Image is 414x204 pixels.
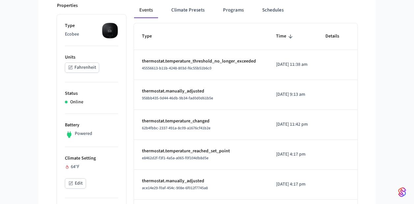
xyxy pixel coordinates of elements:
[75,130,92,137] p: Powered
[325,31,348,41] span: Details
[142,58,261,65] p: thermostat.temperature_threshold_no_longer_exceeded
[398,187,406,197] img: SeamLogoGradient.69752ec5.svg
[65,178,86,189] button: Edit
[276,151,310,158] p: [DATE] 4:17 pm
[142,125,210,131] span: 62b4fbbc-2337-491a-8c09-a1676cf41b2e
[102,22,118,39] img: ecobee_lite_3
[70,99,83,106] p: Online
[57,2,78,9] p: Properties
[142,31,160,41] span: Type
[276,181,310,188] p: [DATE] 4:17 pm
[142,95,213,101] span: 958bb435-0d44-46db-9b34-fad0d0d61b5e
[166,2,210,18] button: Climate Presets
[65,31,118,38] p: Ecobee
[276,31,295,41] span: Time
[65,155,118,162] p: Climate Setting
[134,2,158,18] button: Events
[65,54,118,61] p: Units
[65,22,118,29] p: Type
[142,65,211,71] span: 45556613-b11b-4248-803d-f6c55b51b6c0
[142,155,208,161] span: e8462d2f-f3f1-4a5a-a065-f0f104db8d5e
[142,178,261,185] p: thermostat.manually_adjusted
[142,118,261,125] p: thermostat.temperature_changed
[65,63,99,73] button: Fahrenheit
[218,2,249,18] button: Programs
[276,121,310,128] p: [DATE] 11:42 pm
[65,164,118,170] div: 64 °F
[142,185,208,191] span: ace14e29-f0af-454c-908e-6f012f7745a8
[276,91,310,98] p: [DATE] 9:13 am
[142,88,261,95] p: thermostat.manually_adjusted
[276,61,310,68] p: [DATE] 11:38 am
[65,90,118,97] p: Status
[142,148,261,155] p: thermostat.temperature_reached_set_point
[257,2,289,18] button: Schedules
[65,122,118,129] p: Battery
